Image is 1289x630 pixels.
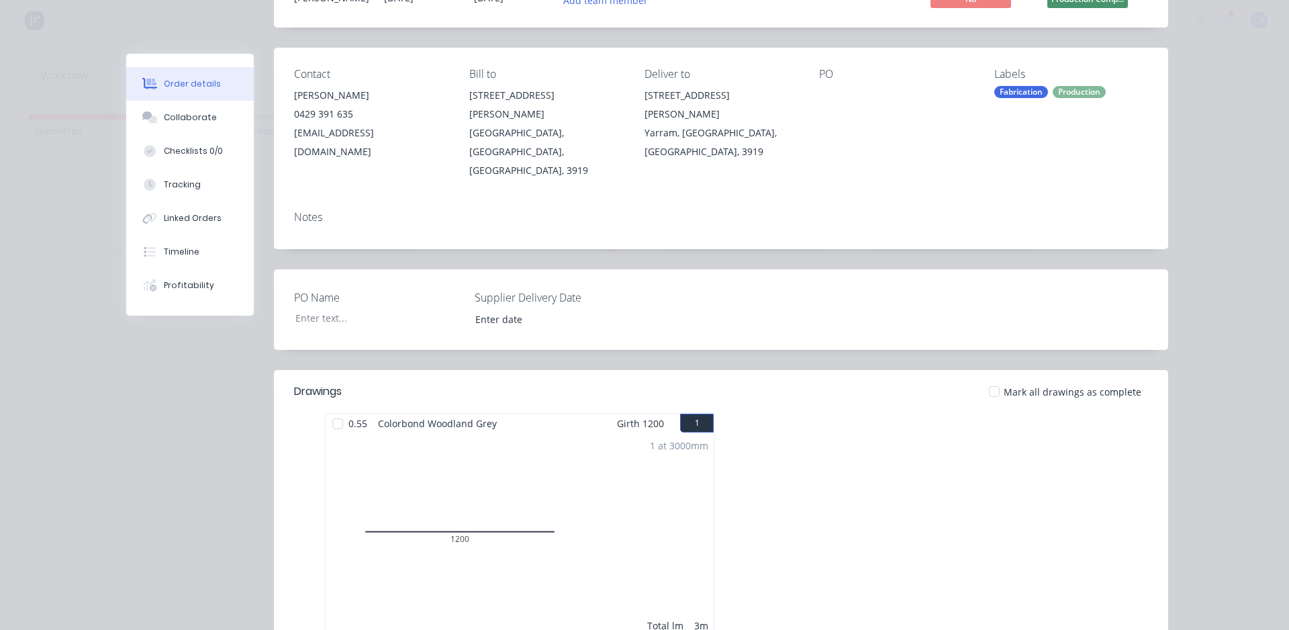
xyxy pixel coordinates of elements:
button: Collaborate [126,101,254,134]
div: Collaborate [164,111,217,124]
div: Deliver to [644,68,798,81]
div: [PERSON_NAME] [294,86,448,105]
div: [STREET_ADDRESS][PERSON_NAME][GEOGRAPHIC_DATA], [GEOGRAPHIC_DATA], [GEOGRAPHIC_DATA], 3919 [469,86,623,180]
div: Linked Orders [164,212,222,224]
div: Timeline [164,246,199,258]
input: Enter date [466,309,633,329]
div: Tracking [164,179,201,191]
div: [GEOGRAPHIC_DATA], [GEOGRAPHIC_DATA], [GEOGRAPHIC_DATA], 3919 [469,124,623,180]
div: Labels [994,68,1148,81]
div: Order details [164,78,221,90]
div: PO [819,68,973,81]
button: Order details [126,67,254,101]
div: [STREET_ADDRESS][PERSON_NAME] [644,86,798,124]
div: 0429 391 635 [294,105,448,124]
div: Bill to [469,68,623,81]
div: [STREET_ADDRESS][PERSON_NAME] [469,86,623,124]
div: Drawings [294,384,342,400]
button: Linked Orders [126,201,254,235]
button: Profitability [126,269,254,302]
span: Colorbond Woodland Grey [373,414,502,433]
button: 1 [680,414,714,433]
div: Production [1053,86,1106,98]
div: Profitability [164,279,214,291]
span: Girth 1200 [617,414,664,433]
span: Mark all drawings as complete [1004,385,1141,399]
div: [STREET_ADDRESS][PERSON_NAME]Yarram, [GEOGRAPHIC_DATA], [GEOGRAPHIC_DATA], 3919 [644,86,798,161]
div: 1 at 3000mm [650,439,708,453]
div: [EMAIL_ADDRESS][DOMAIN_NAME] [294,124,448,161]
span: 0.55 [343,414,373,433]
div: Notes [294,211,1148,224]
button: Checklists 0/0 [126,134,254,168]
div: Fabrication [994,86,1048,98]
button: Timeline [126,235,254,269]
div: Checklists 0/0 [164,145,223,157]
label: PO Name [294,289,462,306]
div: Contact [294,68,448,81]
div: Yarram, [GEOGRAPHIC_DATA], [GEOGRAPHIC_DATA], 3919 [644,124,798,161]
button: Tracking [126,168,254,201]
div: [PERSON_NAME]0429 391 635[EMAIL_ADDRESS][DOMAIN_NAME] [294,86,448,161]
label: Supplier Delivery Date [475,289,642,306]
